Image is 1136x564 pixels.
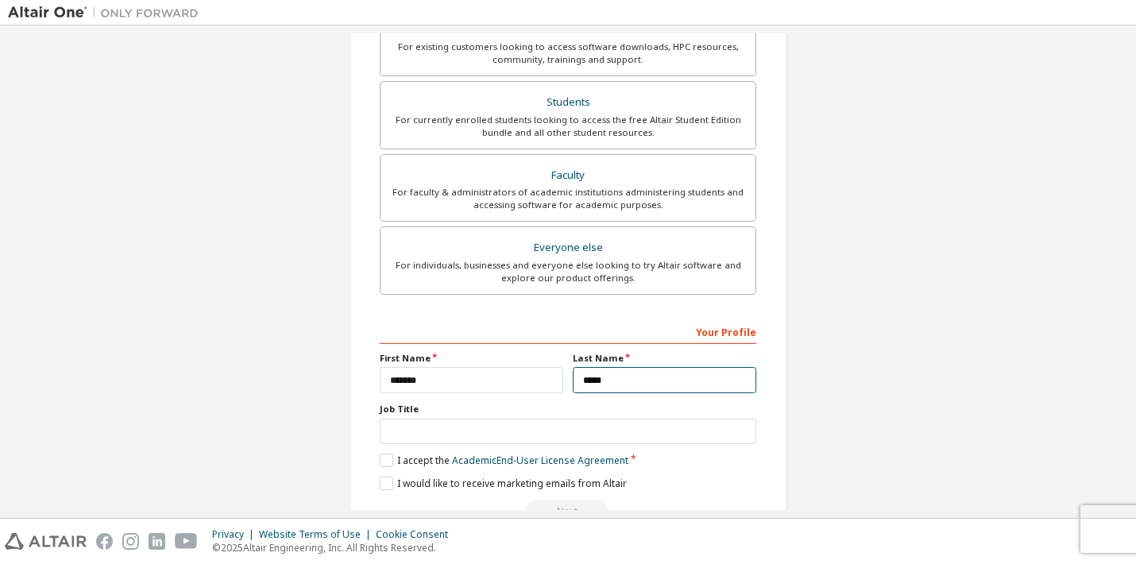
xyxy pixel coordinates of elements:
p: © 2025 Altair Engineering, Inc. All Rights Reserved. [212,541,458,554]
div: Students [390,91,746,114]
div: For currently enrolled students looking to access the free Altair Student Edition bundle and all ... [390,114,746,139]
div: Website Terms of Use [259,528,376,541]
img: Altair One [8,5,207,21]
label: Job Title [380,403,756,415]
label: I accept the [380,454,628,467]
div: Everyone else [390,237,746,259]
div: Your Profile [380,319,756,344]
div: For existing customers looking to access software downloads, HPC resources, community, trainings ... [390,41,746,66]
img: facebook.svg [96,533,113,550]
label: I would like to receive marketing emails from Altair [380,477,627,490]
div: Read and acccept EULA to continue [380,500,756,523]
label: First Name [380,352,563,365]
img: youtube.svg [175,533,198,550]
div: For individuals, businesses and everyone else looking to try Altair software and explore our prod... [390,259,746,284]
div: Cookie Consent [376,528,458,541]
a: Academic End-User License Agreement [452,454,628,467]
div: For faculty & administrators of academic institutions administering students and accessing softwa... [390,186,746,211]
div: Privacy [212,528,259,541]
div: Faculty [390,164,746,187]
label: Last Name [573,352,756,365]
img: instagram.svg [122,533,139,550]
img: linkedin.svg [149,533,165,550]
img: altair_logo.svg [5,533,87,550]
